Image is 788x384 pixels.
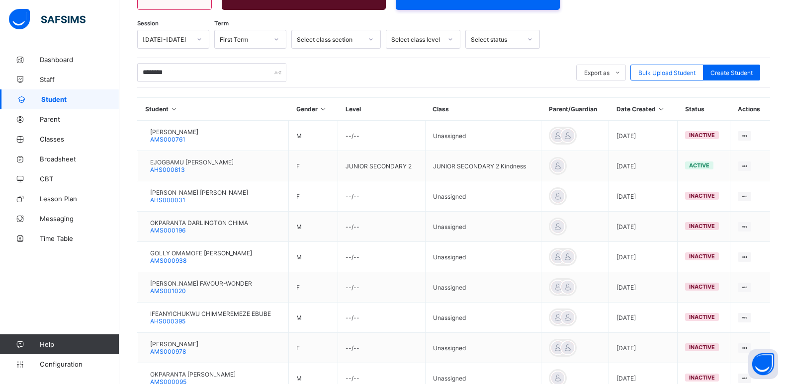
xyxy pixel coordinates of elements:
[289,151,338,181] td: F
[150,128,198,136] span: [PERSON_NAME]
[150,371,236,378] span: OKPARANTA [PERSON_NAME]
[338,181,426,212] td: --/--
[319,105,328,113] i: Sort in Ascending Order
[425,303,541,333] td: Unassigned
[609,212,678,242] td: [DATE]
[689,374,715,381] span: inactive
[220,36,268,43] div: First Term
[338,272,426,303] td: --/--
[143,36,191,43] div: [DATE]-[DATE]
[657,105,666,113] i: Sort in Ascending Order
[289,98,338,121] th: Gender
[638,69,696,77] span: Bulk Upload Student
[689,223,715,230] span: inactive
[150,196,185,204] span: AHS000031
[40,215,119,223] span: Messaging
[40,115,119,123] span: Parent
[425,151,541,181] td: JUNIOR SECONDARY 2 Kindness
[9,9,86,30] img: safsims
[150,158,234,166] span: EJOGBAMU [PERSON_NAME]
[609,242,678,272] td: [DATE]
[40,360,119,368] span: Configuration
[214,20,229,27] span: Term
[289,181,338,212] td: F
[609,121,678,151] td: [DATE]
[338,121,426,151] td: --/--
[689,283,715,290] span: inactive
[289,272,338,303] td: F
[689,344,715,351] span: inactive
[170,105,178,113] i: Sort in Ascending Order
[289,121,338,151] td: M
[609,181,678,212] td: [DATE]
[425,98,541,121] th: Class
[391,36,442,43] div: Select class level
[689,313,715,320] span: inactive
[138,98,289,121] th: Student
[137,20,159,27] span: Session
[40,135,119,143] span: Classes
[150,340,198,348] span: [PERSON_NAME]
[748,349,778,379] button: Open asap
[425,121,541,151] td: Unassigned
[541,98,609,121] th: Parent/Guardian
[425,242,541,272] td: Unassigned
[609,98,678,121] th: Date Created
[150,317,185,325] span: AHS000395
[150,348,186,355] span: AMS000978
[150,227,185,234] span: AMS000196
[425,333,541,363] td: Unassigned
[289,242,338,272] td: M
[425,181,541,212] td: Unassigned
[150,189,248,196] span: [PERSON_NAME] [PERSON_NAME]
[40,76,119,83] span: Staff
[40,56,119,64] span: Dashboard
[150,310,271,317] span: IFEANYICHUKWU CHIMMEREMEZE EBUBE
[730,98,770,121] th: Actions
[41,95,119,103] span: Student
[471,36,522,43] div: Select status
[609,303,678,333] td: [DATE]
[338,98,426,121] th: Level
[689,132,715,139] span: inactive
[678,98,730,121] th: Status
[609,333,678,363] td: [DATE]
[150,280,252,287] span: [PERSON_NAME] FAVOUR-WONDER
[40,155,119,163] span: Broadsheet
[150,166,185,173] span: AHS000813
[584,69,610,77] span: Export as
[689,162,709,169] span: active
[338,151,426,181] td: JUNIOR SECONDARY 2
[150,136,185,143] span: AMS000761
[338,212,426,242] td: --/--
[425,272,541,303] td: Unassigned
[338,333,426,363] td: --/--
[40,340,119,348] span: Help
[710,69,753,77] span: Create Student
[40,234,119,242] span: Time Table
[289,212,338,242] td: M
[425,212,541,242] td: Unassigned
[150,219,248,227] span: OKPARANTA DARLINGTON CHIMA
[40,195,119,203] span: Lesson Plan
[150,287,186,295] span: AMS001020
[609,272,678,303] td: [DATE]
[609,151,678,181] td: [DATE]
[289,333,338,363] td: F
[150,257,186,264] span: AMS000938
[338,303,426,333] td: --/--
[297,36,362,43] div: Select class section
[150,249,252,257] span: GOLLY OMAMOFE [PERSON_NAME]
[289,303,338,333] td: M
[689,192,715,199] span: inactive
[40,175,119,183] span: CBT
[689,253,715,260] span: inactive
[338,242,426,272] td: --/--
